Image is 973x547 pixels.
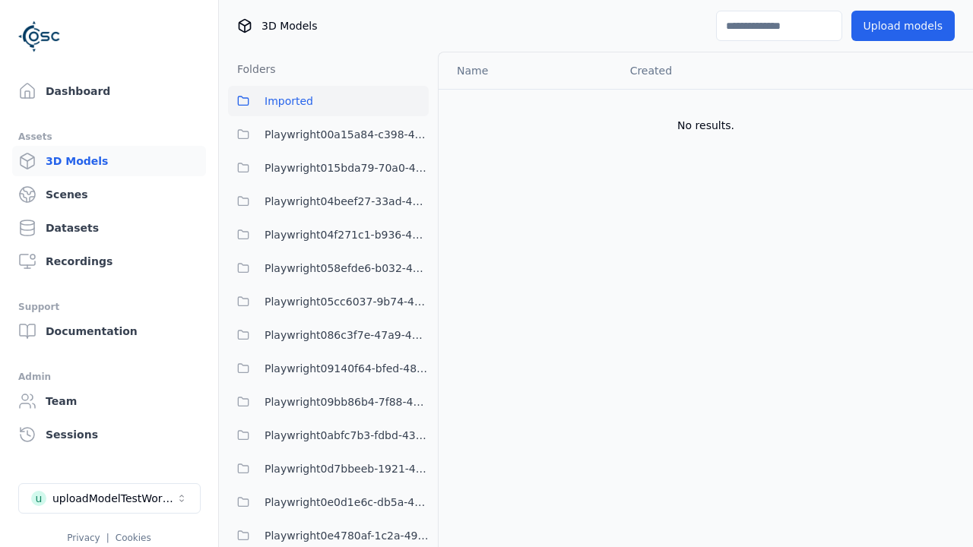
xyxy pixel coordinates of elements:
[228,86,429,116] button: Imported
[228,387,429,417] button: Playwright09bb86b4-7f88-4a8f-8ea8-a4c9412c995e
[12,316,206,346] a: Documentation
[18,298,200,316] div: Support
[31,491,46,506] div: u
[439,89,973,162] td: No results.
[106,533,109,543] span: |
[265,326,429,344] span: Playwright086c3f7e-47a9-4b40-930e-6daa73f464cc
[18,15,61,58] img: Logo
[228,286,429,317] button: Playwright05cc6037-9b74-4704-86c6-3ffabbdece83
[18,483,201,514] button: Select a workspace
[12,246,206,277] a: Recordings
[439,52,618,89] th: Name
[228,420,429,451] button: Playwright0abfc7b3-fdbd-438a-9097-bdc709c88d01
[265,92,313,110] span: Imported
[12,76,206,106] a: Dashboard
[228,220,429,250] button: Playwright04f271c1-b936-458c-b5f6-36ca6337f11a
[265,393,429,411] span: Playwright09bb86b4-7f88-4a8f-8ea8-a4c9412c995e
[228,253,429,283] button: Playwright058efde6-b032-4363-91b7-49175d678812
[618,52,801,89] th: Created
[261,18,317,33] span: 3D Models
[52,491,176,506] div: uploadModelTestWorkspace
[265,460,429,478] span: Playwright0d7bbeeb-1921-41c6-b931-af810e4ce19a
[12,146,206,176] a: 3D Models
[12,419,206,450] a: Sessions
[851,11,955,41] button: Upload models
[12,213,206,243] a: Datasets
[265,259,429,277] span: Playwright058efde6-b032-4363-91b7-49175d678812
[265,226,429,244] span: Playwright04f271c1-b936-458c-b5f6-36ca6337f11a
[12,386,206,416] a: Team
[265,125,429,144] span: Playwright00a15a84-c398-4ef4-9da8-38c036397b1e
[228,487,429,517] button: Playwright0e0d1e6c-db5a-4244-b424-632341d2c1b4
[265,159,429,177] span: Playwright015bda79-70a0-409c-99cb-1511bab16c94
[265,526,429,545] span: Playwright0e4780af-1c2a-492e-901c-6880da17528a
[228,153,429,183] button: Playwright015bda79-70a0-409c-99cb-1511bab16c94
[18,128,200,146] div: Assets
[228,62,276,77] h3: Folders
[265,192,429,210] span: Playwright04beef27-33ad-4b39-a7ba-e3ff045e7193
[67,533,100,543] a: Privacy
[265,359,429,378] span: Playwright09140f64-bfed-4894-9ae1-f5b1e6c36039
[228,119,429,150] button: Playwright00a15a84-c398-4ef4-9da8-38c036397b1e
[228,454,429,484] button: Playwright0d7bbeeb-1921-41c6-b931-af810e4ce19a
[12,179,206,210] a: Scenes
[116,533,151,543] a: Cookies
[228,353,429,384] button: Playwright09140f64-bfed-4894-9ae1-f5b1e6c36039
[228,320,429,350] button: Playwright086c3f7e-47a9-4b40-930e-6daa73f464cc
[265,426,429,444] span: Playwright0abfc7b3-fdbd-438a-9097-bdc709c88d01
[18,368,200,386] div: Admin
[228,186,429,217] button: Playwright04beef27-33ad-4b39-a7ba-e3ff045e7193
[265,292,429,311] span: Playwright05cc6037-9b74-4704-86c6-3ffabbdece83
[265,493,429,511] span: Playwright0e0d1e6c-db5a-4244-b424-632341d2c1b4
